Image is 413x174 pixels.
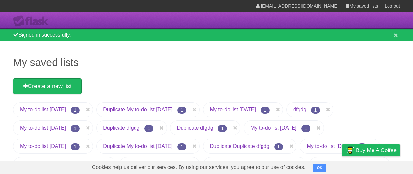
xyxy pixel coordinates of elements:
[311,107,320,114] span: 1
[13,78,82,94] a: Create a new list
[357,143,367,150] span: 1
[13,15,52,27] div: Flask
[301,125,310,132] span: 1
[218,125,227,132] span: 1
[71,143,80,150] span: 1
[86,161,312,174] span: Cookies help us deliver our services. By using our services, you agree to our use of cookies.
[313,164,326,172] button: OK
[103,125,139,131] a: Duplicate dfgdg
[345,145,354,156] img: Buy me a coffee
[103,143,172,149] a: Duplicate My to-do list [DATE]
[103,107,172,112] a: Duplicate My to-do list [DATE]
[144,125,153,132] span: 1
[177,107,186,114] span: 1
[210,107,256,112] a: My to-do list [DATE]
[356,145,397,156] span: Buy me a coffee
[293,107,306,112] a: dfgdg
[342,144,400,156] a: Buy me a coffee
[261,107,270,114] span: 1
[250,125,296,131] a: My to-do list [DATE]
[13,55,400,70] h1: My saved lists
[177,143,186,150] span: 1
[274,143,283,150] span: 1
[20,107,66,112] a: My to-do list [DATE]
[210,143,269,149] a: Duplicate Duplicate dfgdg
[71,107,80,114] span: 1
[307,143,353,149] a: My to-do list [DATE]
[177,125,213,131] a: Duplicate dfgdg
[71,125,80,132] span: 1
[20,143,66,149] a: My to-do list [DATE]
[20,125,66,131] a: My to-do list [DATE]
